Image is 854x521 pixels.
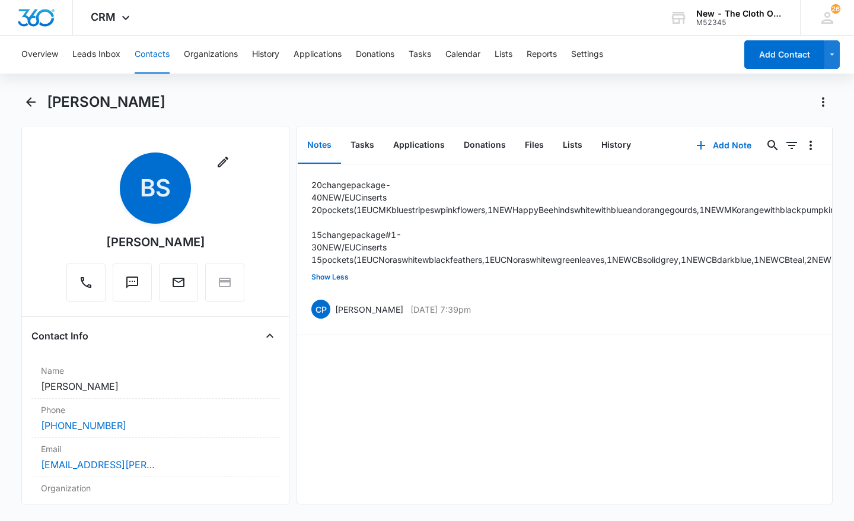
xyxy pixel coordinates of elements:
div: notifications count [831,4,840,14]
div: Email[EMAIL_ADDRESS][PERSON_NAME][DOMAIN_NAME] [31,438,279,477]
label: Name [41,364,270,377]
button: Lists [553,127,592,164]
a: Text [113,281,152,291]
button: Search... [763,136,782,155]
div: account name [696,9,783,18]
button: Applications [384,127,454,164]
div: Name[PERSON_NAME] [31,360,279,399]
button: Reports [527,36,557,74]
label: Email [41,443,270,455]
h1: [PERSON_NAME] [47,93,165,111]
button: History [592,127,640,164]
div: Phone[PHONE_NUMBER] [31,399,279,438]
button: Overflow Menu [801,136,820,155]
button: History [252,36,279,74]
a: [EMAIL_ADDRESS][PERSON_NAME][DOMAIN_NAME] [41,458,160,472]
p: [DATE] 7:39pm [410,303,471,316]
label: Phone [41,404,270,416]
span: BS [120,153,191,224]
button: Notes [298,127,341,164]
button: Overview [21,36,58,74]
button: Filters [782,136,801,155]
div: Organization--- [31,477,279,516]
button: Lists [495,36,512,74]
p: [PERSON_NAME] [335,303,403,316]
button: Donations [454,127,515,164]
label: Organization [41,482,270,494]
button: Organizations [184,36,238,74]
button: Email [159,263,198,302]
button: Show Less [311,266,349,288]
span: CP [311,300,330,319]
a: [PHONE_NUMBER] [41,418,126,433]
button: Files [515,127,553,164]
a: Call [66,281,106,291]
button: Add Contact [744,40,824,69]
button: Call [66,263,106,302]
dd: --- [41,497,270,511]
button: Actions [814,93,833,112]
button: Tasks [409,36,431,74]
span: 26 [831,4,840,14]
button: Back [21,93,40,112]
dd: [PERSON_NAME] [41,379,270,393]
button: Leads Inbox [72,36,120,74]
button: Add Note [684,131,763,160]
button: Applications [294,36,342,74]
button: Calendar [445,36,480,74]
div: [PERSON_NAME] [106,233,205,251]
a: Email [159,281,198,291]
div: account id [696,18,783,27]
button: Donations [356,36,394,74]
button: Settings [571,36,603,74]
button: Text [113,263,152,302]
h4: Contact Info [31,329,88,343]
button: Tasks [341,127,384,164]
button: Contacts [135,36,170,74]
span: CRM [91,11,116,23]
button: Close [260,326,279,345]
